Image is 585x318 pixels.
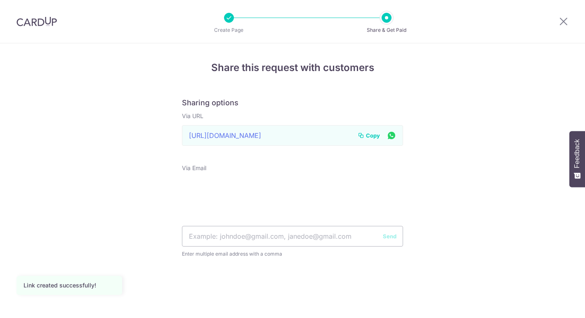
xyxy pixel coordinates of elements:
button: Feedback - Show survey [569,131,585,187]
button: Copy [358,131,380,140]
input: Example: johndoe@gmail.com, janedoe@gmail.com [182,226,403,247]
button: Send [383,232,396,240]
iframe: reCAPTCHA [230,184,355,216]
h6: Sharing options [182,98,403,108]
input: To be generated after review [182,125,403,146]
span: Feedback [573,139,581,168]
span: Copy [366,131,380,140]
span: Enter multiple email address with a comma [182,250,403,258]
label: Via URL [182,112,203,120]
img: CardUp [17,17,57,26]
p: Create Page [198,26,259,34]
h4: Share this request with customers [182,60,403,75]
p: Share & Get Paid [356,26,417,34]
div: Link created successfully! [24,281,115,290]
label: Via Email [182,164,206,172]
